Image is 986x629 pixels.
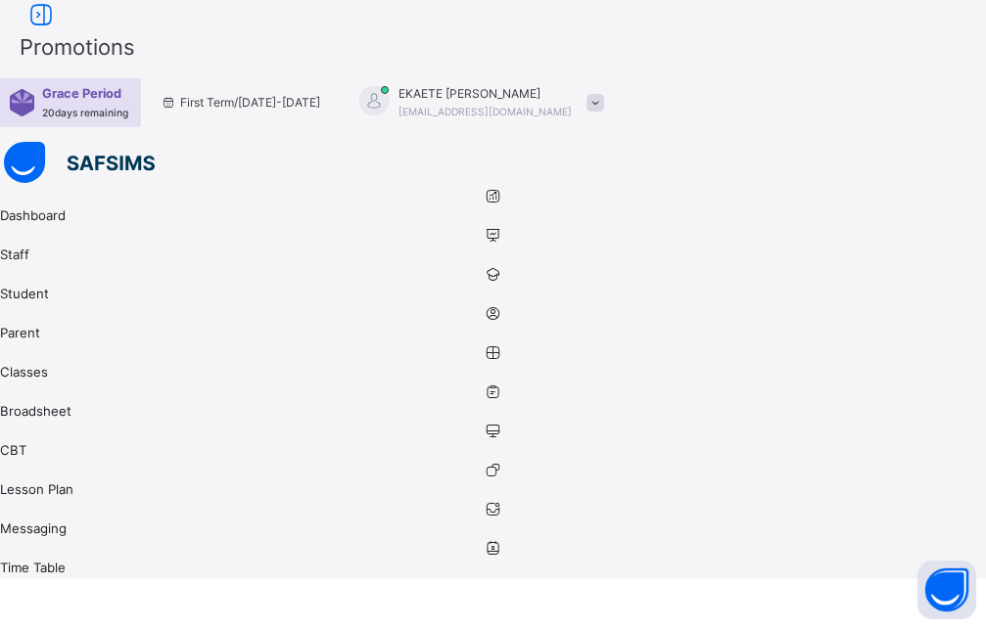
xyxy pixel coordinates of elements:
span: session/term information [161,94,320,112]
button: Open asap [917,561,976,619]
img: sticker-purple.71386a28dfed39d6af7621340158ba97.svg [10,89,34,116]
span: Grace Period [42,84,121,103]
img: safsims [4,142,155,183]
span: 20 days remaining [42,107,128,118]
div: EKAETEAKPAN [340,85,614,120]
span: Promotions [20,34,135,60]
span: EKAETE [PERSON_NAME] [399,85,572,103]
span: [EMAIL_ADDRESS][DOMAIN_NAME] [399,106,572,117]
